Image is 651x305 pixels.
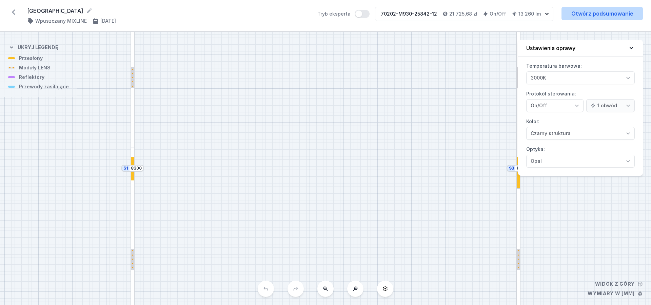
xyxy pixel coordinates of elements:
h4: 21 725,68 zł [449,10,477,17]
label: Temperatura barwowa: [526,61,635,84]
button: Ustawienia oprawy [518,40,643,57]
button: Tryb eksperta [355,10,370,18]
button: 70202-M930-25842-1221 725,68 złOn/Off13 260 lm [375,7,553,21]
select: Temperatura barwowa: [526,71,635,84]
button: Ukryj legendę [8,39,58,55]
a: Otwórz podsumowanie [561,7,643,20]
select: Protokół sterowania: [586,99,635,112]
h4: Wpuszczany MIXLINE [35,18,87,24]
h4: 13 260 lm [518,10,541,17]
h4: On/Off [490,10,506,17]
select: Optyka: [526,155,635,168]
h4: [DATE] [100,18,116,24]
h4: Ukryj legendę [18,44,58,51]
label: Optyka: [526,144,635,168]
form: [GEOGRAPHIC_DATA] [27,7,309,15]
select: Kolor: [526,127,635,140]
button: Edytuj nazwę projektu [86,7,93,14]
h4: Ustawienia oprawy [526,44,575,52]
div: 70202-M930-25842-12 [381,10,437,17]
label: Tryb eksperta [317,10,370,18]
label: Protokół sterowania: [526,88,635,112]
label: Kolor: [526,116,635,140]
input: Wymiar [mm] [131,166,142,171]
select: Protokół sterowania: [526,99,584,112]
input: Wymiar [mm] [517,166,528,171]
